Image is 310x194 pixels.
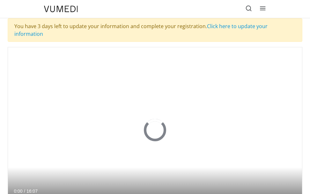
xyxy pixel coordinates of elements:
span: / [24,189,25,194]
span: 0:00 [14,189,22,194]
div: You have 3 days left to update your information and complete your registration. [8,18,302,42]
img: VuMedi Logo [44,6,78,12]
span: 16:07 [26,189,38,194]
